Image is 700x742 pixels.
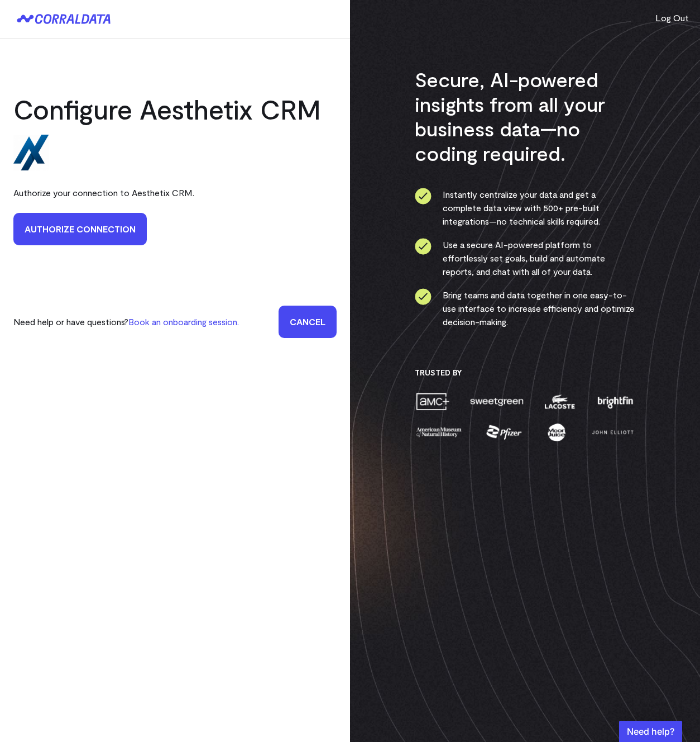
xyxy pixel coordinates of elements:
a: Authorize Connection [13,213,147,245]
img: ico-check-circle-4b19435c.svg [415,238,431,255]
h3: Trusted By [415,368,635,378]
img: sweetgreen-1d1fb32c.png [469,392,525,411]
p: Need help or have questions? [13,315,239,329]
div: Authorize your connection to Aesthetix CRM. [13,179,337,206]
img: brightfin-a251e171.png [595,392,635,411]
img: lacoste-7a6b0538.png [543,392,576,411]
img: john-elliott-25751c40.png [590,422,635,442]
img: pfizer-e137f5fc.png [485,422,524,442]
h3: Secure, AI-powered insights from all your business data—no coding required. [415,67,635,165]
img: ico-check-circle-4b19435c.svg [415,288,431,305]
img: amnh-5afada46.png [415,422,463,442]
a: Cancel [279,306,337,338]
li: Instantly centralize your data and get a complete data view with 500+ pre-built integrations—no t... [415,188,635,228]
button: Log Out [655,11,689,25]
img: aesthetix_crm-416afc8b.png [13,135,49,170]
li: Use a secure AI-powered platform to effortlessly set goals, build and automate reports, and chat ... [415,238,635,278]
h2: Configure Aesthetix CRM [13,92,337,126]
img: moon-juice-c312e729.png [545,422,568,442]
img: amc-0b11a8f1.png [415,392,450,411]
a: Book an onboarding session. [128,316,239,327]
li: Bring teams and data together in one easy-to-use interface to increase efficiency and optimize de... [415,288,635,329]
img: ico-check-circle-4b19435c.svg [415,188,431,204]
